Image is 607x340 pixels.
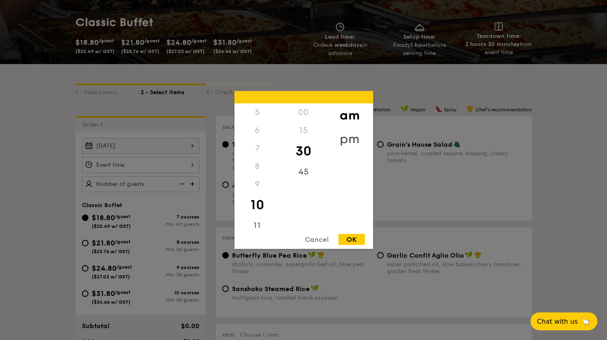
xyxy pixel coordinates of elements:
[234,139,280,157] div: 7
[280,104,327,121] div: 00
[234,121,280,139] div: 6
[581,317,591,326] span: 🦙
[327,104,373,127] div: am
[280,139,327,163] div: 30
[234,193,280,217] div: 10
[234,104,280,121] div: 5
[537,318,578,325] span: Chat with us
[234,157,280,175] div: 8
[338,234,365,245] div: OK
[234,217,280,235] div: 11
[280,121,327,139] div: 15
[530,312,597,330] button: Chat with us🦙
[327,127,373,151] div: pm
[280,163,327,181] div: 45
[297,234,337,245] div: Cancel
[234,175,280,193] div: 9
